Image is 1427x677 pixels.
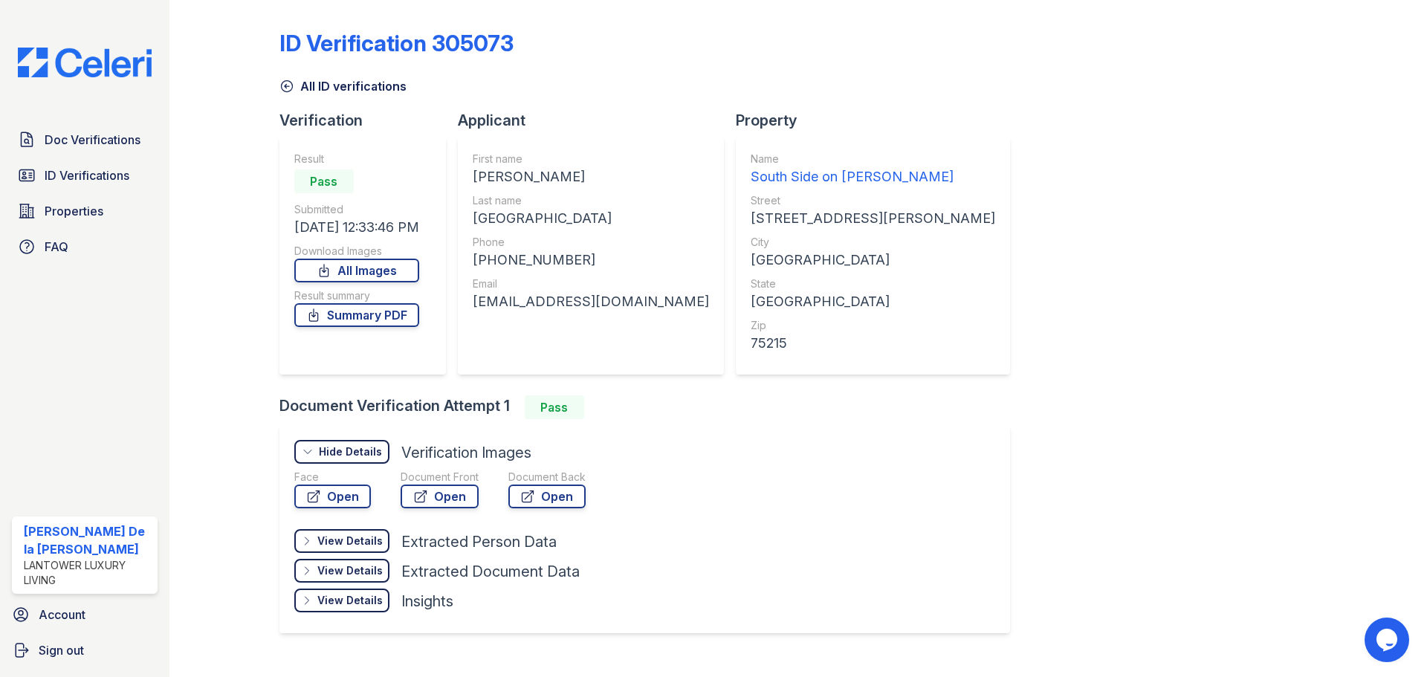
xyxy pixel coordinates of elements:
a: Name South Side on [PERSON_NAME] [751,152,995,187]
div: View Details [317,593,383,608]
div: Document Verification Attempt 1 [279,395,1022,419]
a: All Images [294,259,419,282]
div: View Details [317,534,383,548]
div: Lantower Luxury Living [24,558,152,588]
div: [PERSON_NAME] [473,166,709,187]
div: [PHONE_NUMBER] [473,250,709,271]
a: ID Verifications [12,161,158,190]
div: Name [751,152,995,166]
div: Result summary [294,288,419,303]
div: [EMAIL_ADDRESS][DOMAIN_NAME] [473,291,709,312]
span: FAQ [45,238,68,256]
a: Open [401,485,479,508]
a: Open [294,485,371,508]
div: Submitted [294,202,419,217]
div: 75215 [751,333,995,354]
div: Street [751,193,995,208]
div: State [751,276,995,291]
div: ID Verification 305073 [279,30,514,56]
div: Extracted Document Data [401,561,580,582]
div: Verification Images [401,442,531,463]
a: Properties [12,196,158,226]
div: Pass [525,395,584,419]
span: Properties [45,202,103,220]
a: All ID verifications [279,77,407,95]
div: Document Back [508,470,586,485]
div: Result [294,152,419,166]
div: Pass [294,169,354,193]
a: Account [6,600,164,629]
div: South Side on [PERSON_NAME] [751,166,995,187]
div: [GEOGRAPHIC_DATA] [473,208,709,229]
iframe: chat widget [1365,618,1412,662]
div: Email [473,276,709,291]
a: Doc Verifications [12,125,158,155]
div: Insights [401,591,453,612]
a: FAQ [12,232,158,262]
div: First name [473,152,709,166]
div: City [751,235,995,250]
div: Property [736,110,1022,131]
span: Account [39,606,85,623]
div: Phone [473,235,709,250]
div: Verification [279,110,458,131]
div: Download Images [294,244,419,259]
a: Sign out [6,635,164,665]
div: Zip [751,318,995,333]
div: [PERSON_NAME] De la [PERSON_NAME] [24,522,152,558]
img: CE_Logo_Blue-a8612792a0a2168367f1c8372b55b34899dd931a85d93a1a3d3e32e68fde9ad4.png [6,48,164,77]
span: Sign out [39,641,84,659]
div: Extracted Person Data [401,531,557,552]
div: [DATE] 12:33:46 PM [294,217,419,238]
div: Face [294,470,371,485]
a: Open [508,485,586,508]
div: Last name [473,193,709,208]
a: Summary PDF [294,303,419,327]
div: Document Front [401,470,479,485]
div: View Details [317,563,383,578]
div: Hide Details [319,444,382,459]
div: [STREET_ADDRESS][PERSON_NAME] [751,208,995,229]
span: Doc Verifications [45,131,140,149]
div: [GEOGRAPHIC_DATA] [751,291,995,312]
div: Applicant [458,110,736,131]
div: [GEOGRAPHIC_DATA] [751,250,995,271]
span: ID Verifications [45,166,129,184]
